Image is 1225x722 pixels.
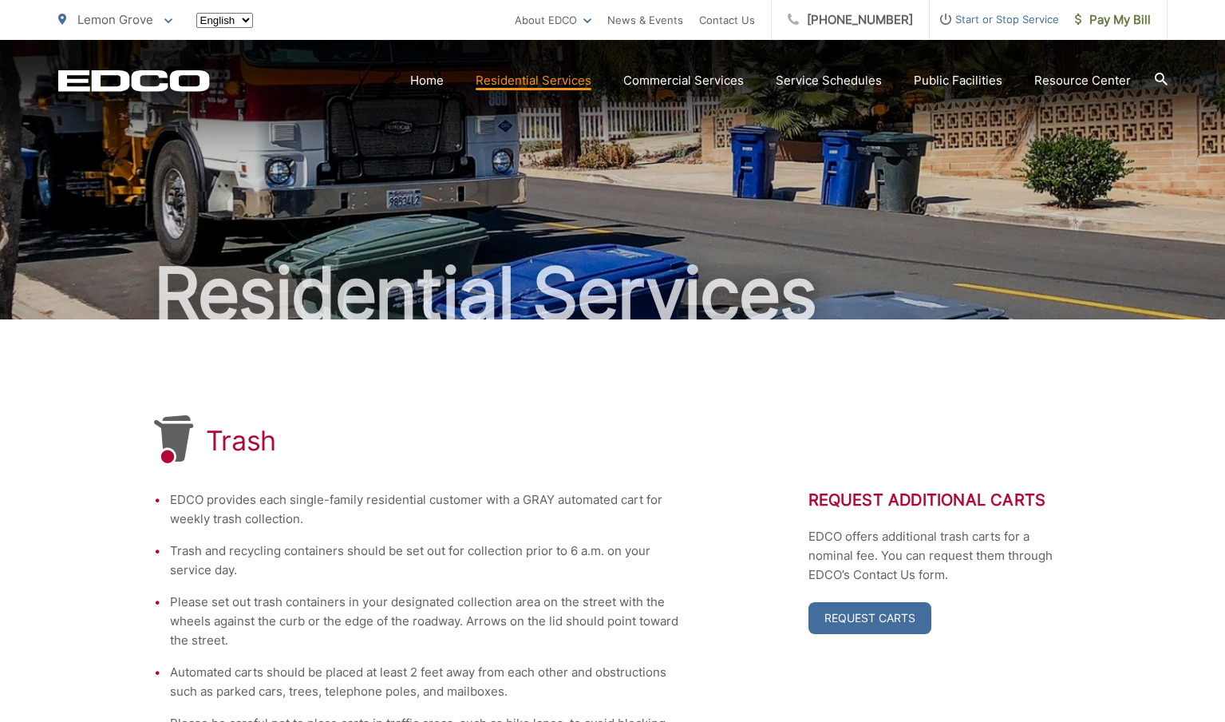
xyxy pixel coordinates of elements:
a: News & Events [607,10,683,30]
a: About EDCO [515,10,591,30]
li: EDCO provides each single-family residential customer with a GRAY automated cart for weekly trash... [170,490,681,529]
select: Select a language [196,13,253,28]
a: Request Carts [808,602,931,634]
a: Commercial Services [623,71,744,90]
li: Please set out trash containers in your designated collection area on the street with the wheels ... [170,593,681,650]
a: Home [410,71,444,90]
p: EDCO offers additional trash carts for a nominal fee. You can request them through EDCO’s Contact... [808,527,1072,585]
h1: Trash [206,425,277,457]
span: Lemon Grove [77,12,153,27]
h2: Request Additional Carts [808,490,1072,510]
a: Residential Services [476,71,591,90]
a: Resource Center [1034,71,1131,90]
li: Automated carts should be placed at least 2 feet away from each other and obstructions such as pa... [170,663,681,701]
span: Pay My Bill [1075,10,1151,30]
h2: Residential Services [58,254,1168,334]
a: Public Facilities [914,71,1002,90]
li: Trash and recycling containers should be set out for collection prior to 6 a.m. on your service day. [170,541,681,580]
a: Service Schedules [776,71,882,90]
a: Contact Us [699,10,755,30]
a: EDCD logo. Return to the homepage. [58,69,210,92]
